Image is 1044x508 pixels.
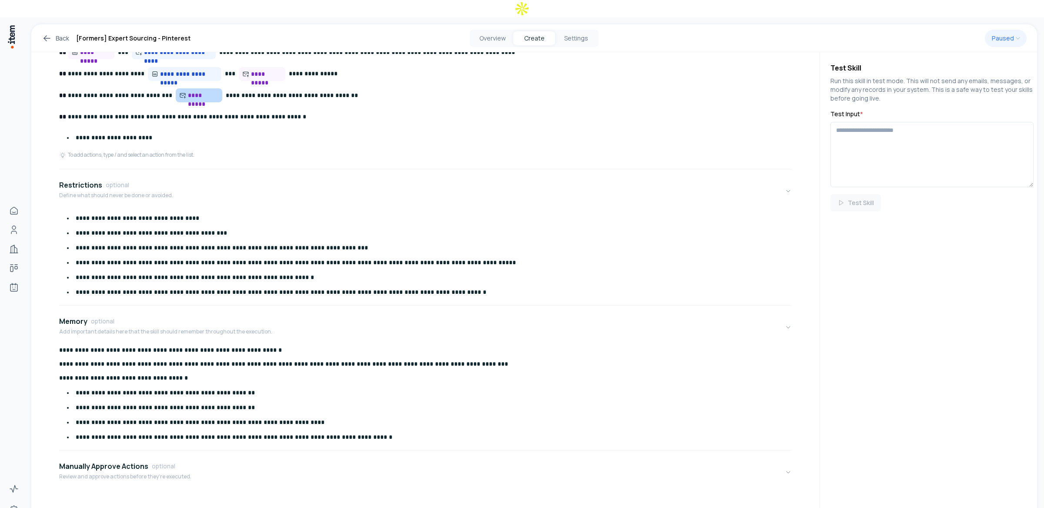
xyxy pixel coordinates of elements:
[59,180,102,190] h4: Restrictions
[555,31,597,45] button: Settings
[42,33,69,44] a: Back
[59,473,191,480] p: Review and approve actions before they're executed.
[5,259,23,277] a: Deals
[59,491,792,498] div: Manually Approve ActionsoptionalReview and approve actions before they're executed.
[5,221,23,239] a: People
[830,77,1034,103] p: Run this skill in test mode. This will not send any emails, messages, or modify any records in yo...
[152,462,175,471] span: optional
[59,346,792,447] div: MemoryoptionalAdd important details here that the skill should remember throughout the execution.
[106,181,129,189] span: optional
[5,202,23,219] a: Home
[76,33,191,44] h1: [Formers] Expert Sourcing - Pinterest
[830,63,1034,73] h4: Test Skill
[91,317,114,326] span: optional
[59,309,792,346] button: MemoryoptionalAdd important details here that the skill should remember throughout the execution.
[472,31,513,45] button: Overview
[59,173,792,209] button: RestrictionsoptionalDefine what should never be done or avoided.
[5,240,23,258] a: Companies
[59,192,173,199] p: Define what should never be done or avoided.
[59,461,148,471] h4: Manually Approve Actions
[513,31,555,45] button: Create
[59,454,792,491] button: Manually Approve ActionsoptionalReview and approve actions before they're executed.
[830,110,1034,118] label: Test Input
[5,279,23,296] a: Agents
[59,328,272,335] p: Add important details here that the skill should remember throughout the execution.
[59,209,792,302] div: RestrictionsoptionalDefine what should never be done or avoided.
[59,151,194,158] div: To add actions, type / and select an action from the list.
[5,480,23,498] a: Activity
[7,24,16,49] img: Item Brain Logo
[59,316,87,326] h4: Memory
